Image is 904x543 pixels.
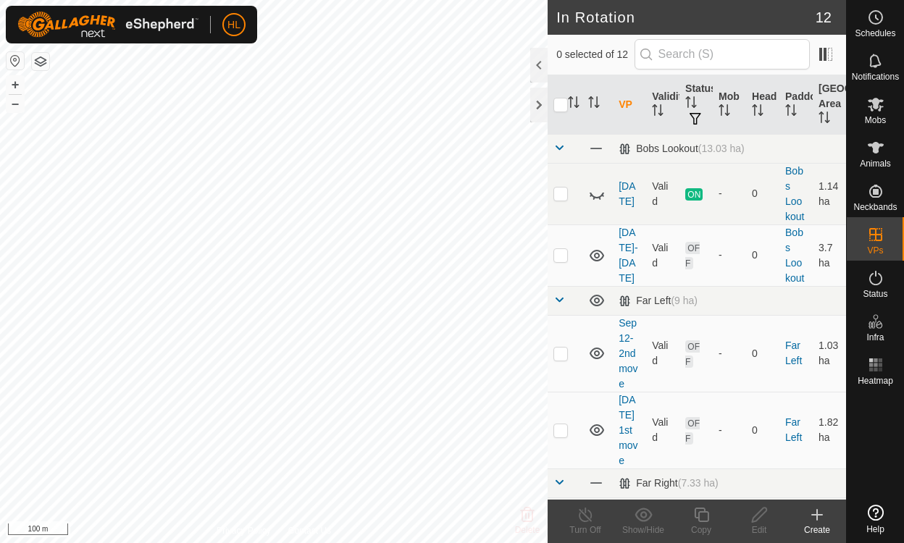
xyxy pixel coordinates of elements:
[556,47,634,62] span: 0 selected of 12
[866,333,884,342] span: Infra
[813,392,846,468] td: 1.82 ha
[635,39,810,70] input: Search (S)
[852,72,899,81] span: Notifications
[719,346,740,361] div: -
[646,224,679,286] td: Valid
[779,75,813,135] th: Paddock
[858,376,893,385] span: Heatmap
[752,106,763,118] p-sorticon: Activate to sort
[785,340,802,366] a: Far Left
[746,163,779,224] td: 0
[671,295,698,306] span: (9 ha)
[847,499,904,539] a: Help
[746,224,779,286] td: 0
[685,98,697,110] p-sorticon: Activate to sort
[588,98,600,110] p-sorticon: Activate to sort
[619,394,637,466] a: [DATE] 1st move
[619,477,719,489] div: Far Right
[788,523,846,536] div: Create
[863,290,887,298] span: Status
[17,12,198,38] img: Gallagher Logo
[7,76,24,93] button: +
[719,106,730,118] p-sorticon: Activate to sort
[746,315,779,392] td: 0
[619,143,744,155] div: Bobs Lookout
[614,523,672,536] div: Show/Hide
[679,75,713,135] th: Status
[719,186,740,201] div: -
[568,98,579,110] p-sorticon: Activate to sort
[730,523,788,536] div: Edit
[685,242,700,269] span: OFF
[746,392,779,468] td: 0
[855,29,895,38] span: Schedules
[698,143,745,154] span: (13.03 ha)
[619,227,637,284] a: [DATE]-[DATE]
[556,523,614,536] div: Turn Off
[865,116,886,125] span: Mobs
[619,317,637,390] a: Sep 12-2nd move
[613,75,646,135] th: VP
[217,524,271,537] a: Privacy Policy
[719,423,740,438] div: -
[685,188,703,201] span: ON
[32,53,49,70] button: Map Layers
[816,7,832,28] span: 12
[719,248,740,263] div: -
[853,203,897,211] span: Neckbands
[7,52,24,70] button: Reset Map
[813,224,846,286] td: 3.7 ha
[819,114,830,125] p-sorticon: Activate to sort
[813,163,846,224] td: 1.14 ha
[785,165,804,222] a: Bobs Lookout
[646,392,679,468] td: Valid
[866,525,884,534] span: Help
[288,524,331,537] a: Contact Us
[227,17,240,33] span: HL
[672,523,730,536] div: Copy
[619,295,698,307] div: Far Left
[713,75,746,135] th: Mob
[785,416,802,443] a: Far Left
[646,315,679,392] td: Valid
[785,227,804,284] a: Bobs Lookout
[619,180,635,207] a: [DATE]
[813,315,846,392] td: 1.03 ha
[556,9,816,26] h2: In Rotation
[646,163,679,224] td: Valid
[678,477,719,489] span: (7.33 ha)
[867,246,883,255] span: VPs
[685,340,700,368] span: OFF
[813,75,846,135] th: [GEOGRAPHIC_DATA] Area
[685,417,700,445] span: OFF
[746,75,779,135] th: Head
[646,75,679,135] th: Validity
[652,106,664,118] p-sorticon: Activate to sort
[785,106,797,118] p-sorticon: Activate to sort
[860,159,891,168] span: Animals
[7,95,24,112] button: –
